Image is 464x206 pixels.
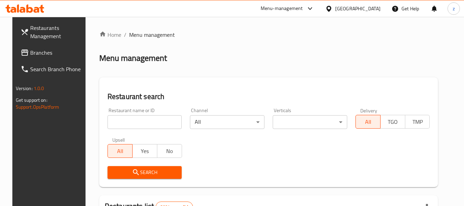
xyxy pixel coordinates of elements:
[99,31,438,39] nav: breadcrumb
[453,5,455,12] span: z
[380,115,405,129] button: TGO
[112,137,125,142] label: Upsell
[360,108,377,113] label: Delivery
[135,146,155,156] span: Yes
[129,31,175,39] span: Menu management
[34,84,44,93] span: 1.0.0
[99,31,121,39] a: Home
[16,84,33,93] span: Version:
[405,115,430,129] button: TMP
[16,102,59,111] a: Support.OpsPlatform
[107,166,182,179] button: Search
[113,168,177,177] span: Search
[132,144,157,158] button: Yes
[383,117,403,127] span: TGO
[335,5,381,12] div: [GEOGRAPHIC_DATA]
[355,115,381,129] button: All
[107,144,133,158] button: All
[157,144,182,158] button: No
[30,48,84,57] span: Branches
[99,53,167,64] h2: Menu management
[124,31,126,39] li: /
[408,117,427,127] span: TMP
[107,91,430,102] h2: Restaurant search
[30,24,84,40] span: Restaurants Management
[359,117,378,127] span: All
[160,146,179,156] span: No
[190,115,264,129] div: All
[107,115,182,129] input: Search for restaurant name or ID..
[15,20,90,44] a: Restaurants Management
[261,4,303,13] div: Menu-management
[111,146,130,156] span: All
[273,115,347,129] div: ​
[15,61,90,77] a: Search Branch Phone
[15,44,90,61] a: Branches
[30,65,84,73] span: Search Branch Phone
[16,96,47,105] span: Get support on:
